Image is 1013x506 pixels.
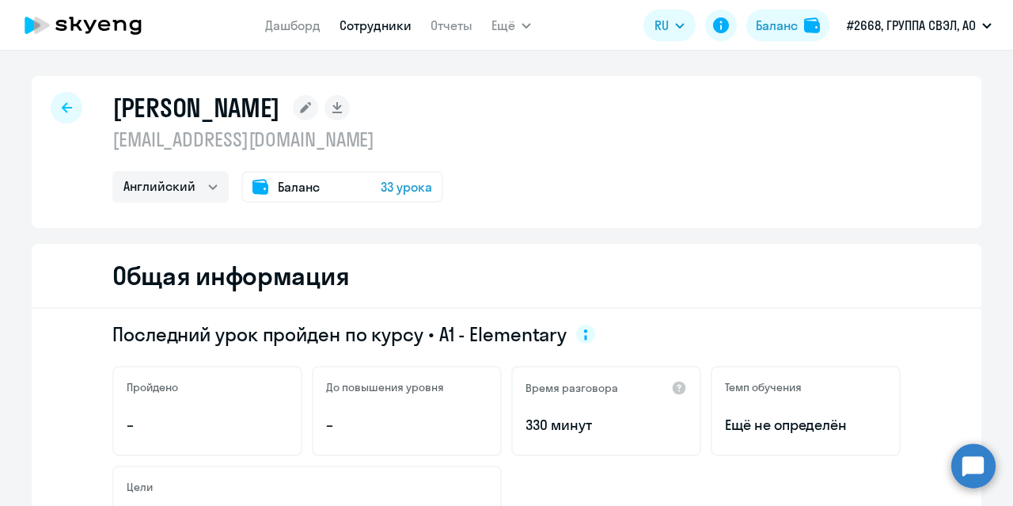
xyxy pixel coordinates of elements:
[756,16,798,35] div: Баланс
[804,17,820,33] img: balance
[326,380,444,394] h5: До повышения уровня
[431,17,472,33] a: Отчеты
[643,10,696,41] button: RU
[847,16,976,35] p: #2668, ГРУППА СВЭЛ, АО
[112,260,349,291] h2: Общая информация
[112,321,567,347] span: Последний урок пройден по курсу • A1 - Elementary
[525,381,618,395] h5: Время разговора
[725,415,886,436] span: Ещё не определён
[326,415,488,436] p: –
[278,177,320,196] span: Баланс
[127,415,288,436] p: –
[654,16,669,35] span: RU
[491,16,515,35] span: Ещё
[381,177,432,196] span: 33 урока
[127,480,153,494] h5: Цели
[525,415,687,436] p: 330 минут
[112,92,280,124] h1: [PERSON_NAME]
[265,17,321,33] a: Дашборд
[746,10,829,41] button: Балансbalance
[491,10,531,41] button: Ещё
[127,380,178,394] h5: Пройдено
[340,17,412,33] a: Сотрудники
[112,127,443,152] p: [EMAIL_ADDRESS][DOMAIN_NAME]
[725,380,802,394] h5: Темп обучения
[839,6,1000,44] button: #2668, ГРУППА СВЭЛ, АО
